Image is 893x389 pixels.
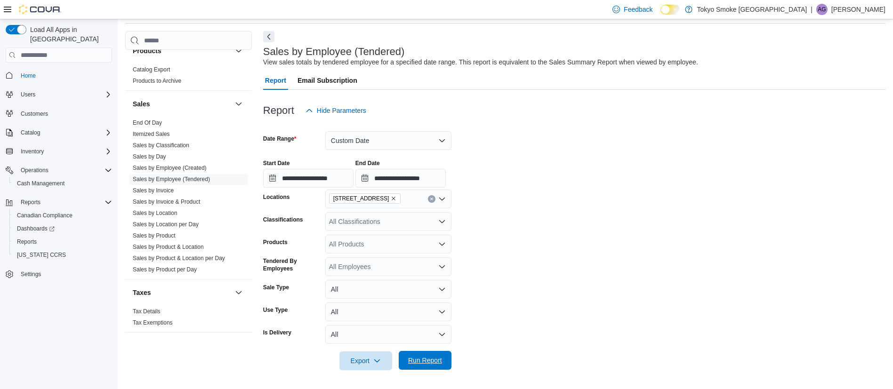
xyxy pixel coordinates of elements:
[17,251,66,259] span: [US_STATE] CCRS
[355,169,446,188] input: Press the down key to open a popover containing a calendar.
[233,287,244,298] button: Taxes
[133,119,162,126] a: End Of Day
[133,165,207,171] a: Sales by Employee (Created)
[133,164,207,172] span: Sales by Employee (Created)
[624,5,652,14] span: Feedback
[133,153,166,160] span: Sales by Day
[263,135,297,143] label: Date Range
[26,25,112,44] span: Load All Apps in [GEOGRAPHIC_DATA]
[391,196,396,201] button: Remove 450 Yonge St from selection in this group
[13,178,68,189] a: Cash Management
[133,46,231,56] button: Products
[133,198,200,206] span: Sales by Invoice & Product
[133,319,173,326] a: Tax Exemptions
[325,325,451,344] button: All
[438,263,446,270] button: Open list of options
[133,288,231,297] button: Taxes
[298,71,357,90] span: Email Subscription
[17,127,44,138] button: Catalog
[17,146,112,157] span: Inventory
[13,210,76,221] a: Canadian Compliance
[13,249,70,261] a: [US_STATE] CCRS
[263,284,289,291] label: Sale Type
[21,129,40,136] span: Catalog
[811,4,813,15] p: |
[17,89,39,100] button: Users
[438,240,446,248] button: Open list of options
[2,196,116,209] button: Reports
[9,248,116,262] button: [US_STATE] CCRS
[438,218,446,225] button: Open list of options
[263,46,405,57] h3: Sales by Employee (Tendered)
[17,238,37,246] span: Reports
[125,117,252,279] div: Sales
[125,64,252,90] div: Products
[263,57,698,67] div: View sales totals by tendered employee for a specified date range. This report is equivalent to t...
[133,255,225,262] a: Sales by Product & Location per Day
[133,66,170,73] a: Catalog Export
[2,267,116,281] button: Settings
[17,89,112,100] span: Users
[339,351,392,370] button: Export
[399,351,451,370] button: Run Report
[133,187,174,194] a: Sales by Invoice
[408,356,442,365] span: Run Report
[133,176,210,183] a: Sales by Employee (Tendered)
[13,249,112,261] span: Washington CCRS
[317,106,366,115] span: Hide Parameters
[133,244,204,250] a: Sales by Product & Location
[133,46,161,56] h3: Products
[13,223,58,234] a: Dashboards
[133,210,177,216] a: Sales by Location
[17,146,48,157] button: Inventory
[19,5,61,14] img: Cova
[2,164,116,177] button: Operations
[816,4,828,15] div: Andrea Geater
[133,99,150,109] h3: Sales
[21,270,41,278] span: Settings
[302,101,370,120] button: Hide Parameters
[133,131,170,137] a: Itemized Sales
[133,232,176,239] span: Sales by Product
[13,236,40,247] a: Reports
[17,165,52,176] button: Operations
[133,153,166,160] a: Sales by Day
[21,110,48,118] span: Customers
[21,198,40,206] span: Reports
[263,329,291,336] label: Is Delivery
[9,177,116,190] button: Cash Management
[13,210,112,221] span: Canadian Compliance
[17,269,45,280] a: Settings
[333,194,389,203] span: [STREET_ADDRESS]
[263,31,274,42] button: Next
[133,142,189,149] a: Sales by Classification
[133,288,151,297] h3: Taxes
[13,178,112,189] span: Cash Management
[21,91,35,98] span: Users
[133,221,199,228] a: Sales by Location per Day
[263,216,303,223] label: Classifications
[263,159,290,167] label: Start Date
[21,167,48,174] span: Operations
[133,266,197,273] a: Sales by Product per Day
[355,159,380,167] label: End Date
[233,98,244,110] button: Sales
[17,180,64,187] span: Cash Management
[329,193,401,204] span: 450 Yonge St
[2,107,116,120] button: Customers
[325,302,451,321] button: All
[233,45,244,56] button: Products
[133,99,231,109] button: Sales
[660,5,680,15] input: Dark Mode
[9,222,116,235] a: Dashboards
[17,165,112,176] span: Operations
[17,268,112,280] span: Settings
[2,88,116,101] button: Users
